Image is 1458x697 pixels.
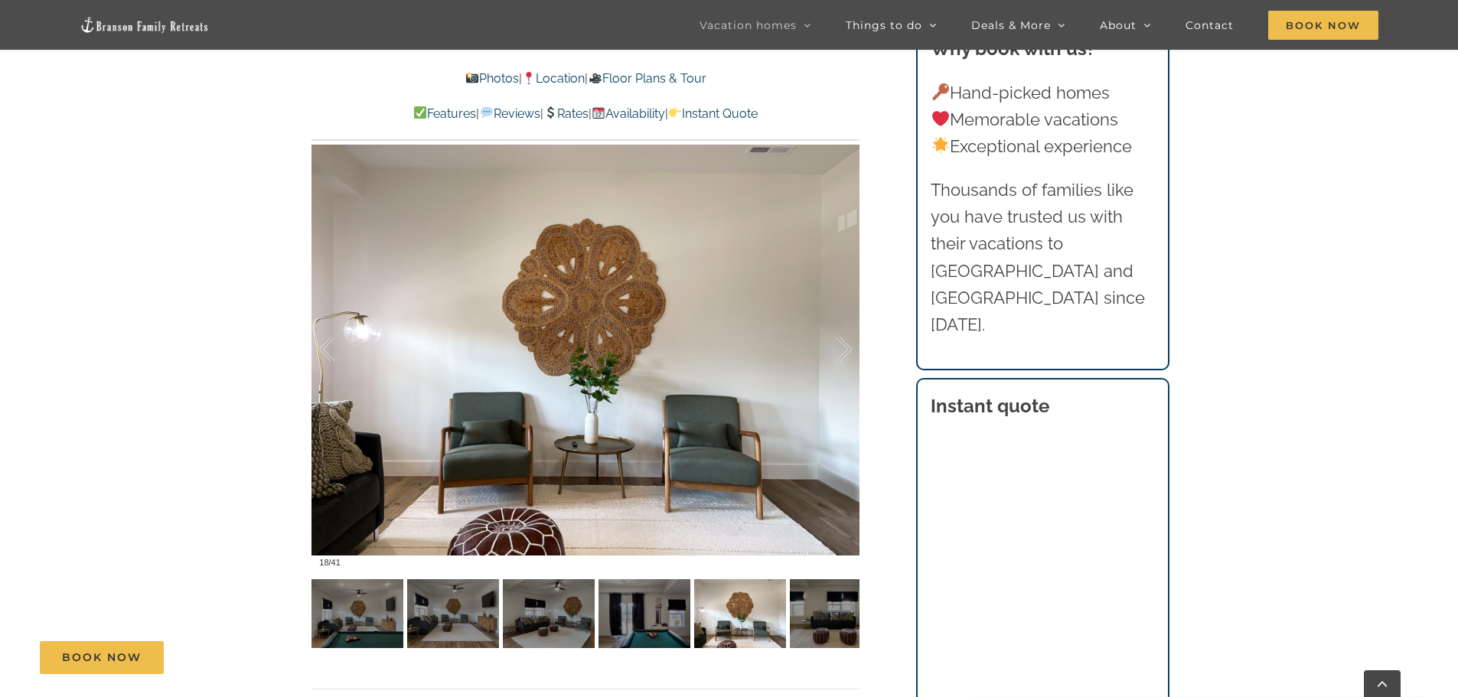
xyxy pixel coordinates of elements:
img: 08-Wildflower-Lodge-at-Table-Rock-Lake-Branson-Family-Retreats-vacation-home-rental-1101-scaled.j... [311,579,403,648]
img: 🎥 [589,72,602,84]
img: ✅ [414,106,426,119]
img: 📍 [523,72,535,84]
img: 08-Wildflower-Lodge-at-Table-Rock-Lake-Branson-Family-Retreats-vacation-home-rental-1107-scaled.j... [599,579,690,648]
a: Photos [465,71,519,86]
a: Floor Plans & Tour [588,71,706,86]
span: Things to do [846,20,922,31]
a: Instant Quote [668,106,758,121]
span: Deals & More [971,20,1051,31]
p: Hand-picked homes Memorable vacations Exceptional experience [931,80,1154,161]
img: ❤️ [932,110,949,127]
a: Features [413,106,476,121]
img: 💲 [544,106,556,119]
strong: Instant quote [931,395,1049,417]
img: 08-Wildflower-Lodge-at-Table-Rock-Lake-Branson-Family-Retreats-vacation-home-rental-1103-scaled.j... [407,579,499,648]
p: | | | | [311,104,859,124]
a: Availability [592,106,665,121]
a: Location [522,71,585,86]
p: | | [311,69,859,89]
span: About [1100,20,1137,31]
img: Branson Family Retreats Logo [80,16,210,34]
img: 📆 [592,106,605,119]
img: 🔑 [932,83,949,100]
span: Book Now [62,651,142,664]
img: 08-Wildflower-Lodge-at-Table-Rock-Lake-Branson-Family-Retreats-vacation-home-rental-1120-scaled.j... [694,579,786,648]
img: 08-Wildflower-Lodge-at-Table-Rock-Lake-Branson-Family-Retreats-vacation-home-rental-1104-scaled.j... [503,579,595,648]
a: Rates [543,106,589,121]
img: 🌟 [932,137,949,154]
img: 📸 [466,72,478,84]
span: Book Now [1268,11,1378,40]
span: Vacation homes [700,20,797,31]
a: Reviews [479,106,540,121]
p: Thousands of families like you have trusted us with their vacations to [GEOGRAPHIC_DATA] and [GEO... [931,177,1154,338]
a: Book Now [40,641,164,674]
img: 👉 [669,106,681,119]
img: 💬 [481,106,493,119]
span: Contact [1186,20,1234,31]
img: 08-Wildflower-Lodge-at-Table-Rock-Lake-Branson-Family-Retreats-vacation-home-rental-1121-scaled.j... [790,579,882,648]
